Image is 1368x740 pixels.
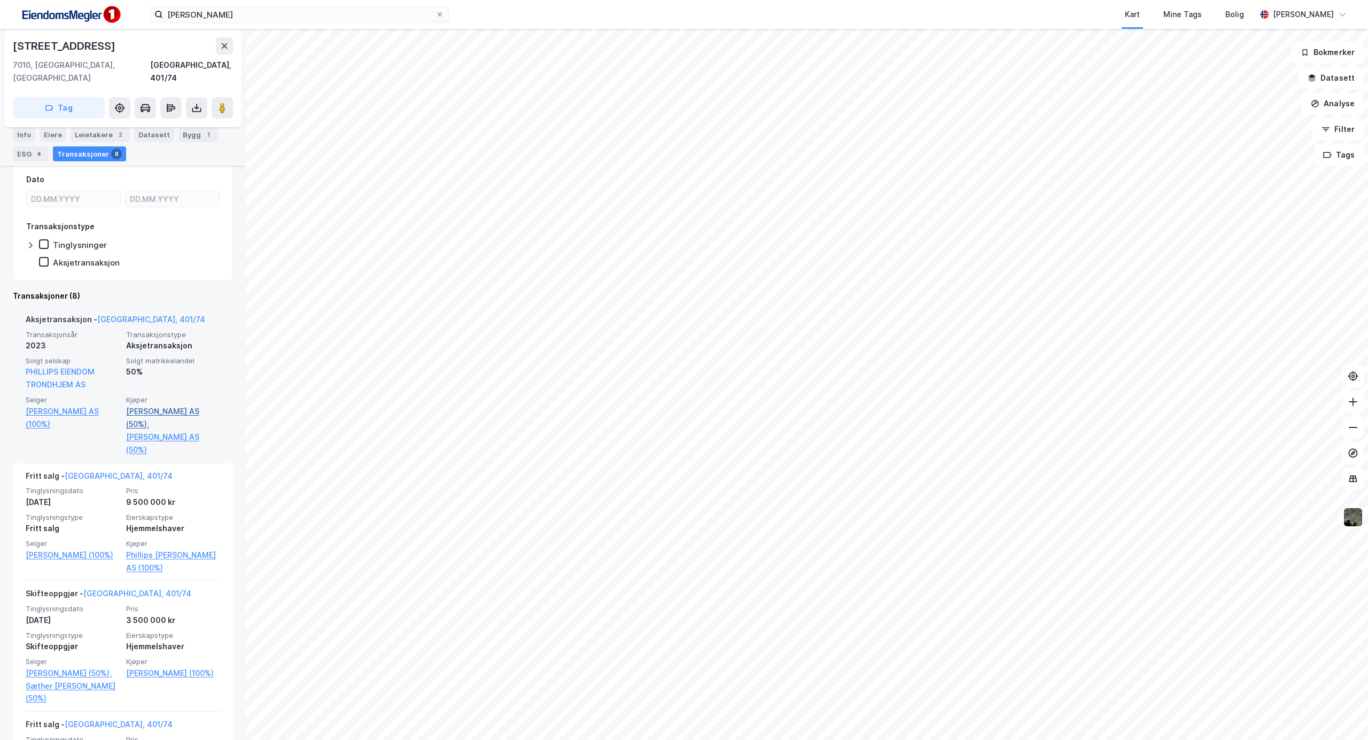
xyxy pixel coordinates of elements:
a: [PERSON_NAME] (100%) [26,549,120,562]
a: PHILLIPS EIENDOM TRONDHJEM AS [26,367,95,389]
a: [PERSON_NAME] AS (50%) [126,431,220,456]
a: [PERSON_NAME] AS (50%), [126,405,220,431]
div: [PERSON_NAME] [1273,8,1334,21]
div: [DATE] [26,496,120,509]
div: Aksjetransaksjon - [26,313,205,330]
span: Eierskapstype [126,631,220,640]
div: 3 500 000 kr [126,614,220,627]
button: Bokmerker [1292,42,1364,63]
div: 8 [111,149,122,159]
div: Skifteoppgjør [26,640,120,653]
div: 4 [34,149,44,159]
img: F4PB6Px+NJ5v8B7XTbfpPpyloAAAAASUVORK5CYII= [17,3,124,27]
a: [GEOGRAPHIC_DATA], 401/74 [97,315,205,324]
div: Tinglysninger [53,240,107,250]
div: [DATE] [26,614,120,627]
span: Tinglysningsdato [26,604,120,613]
span: Selger [26,657,120,666]
div: Datasett [134,127,174,142]
input: Søk på adresse, matrikkel, gårdeiere, leietakere eller personer [163,6,436,22]
div: Aksjetransaksjon [53,258,120,268]
div: 9 500 000 kr [126,496,220,509]
div: Bolig [1225,8,1244,21]
div: 2023 [26,339,120,352]
div: Hjemmelshaver [126,640,220,653]
a: [PERSON_NAME] AS (100%) [26,405,120,431]
button: Analyse [1302,93,1364,114]
input: DD.MM.YYYY [27,191,120,207]
span: Tinglysningstype [26,513,120,522]
div: Transaksjoner [53,146,126,161]
span: Eierskapstype [126,513,220,522]
div: Dato [26,173,44,186]
div: 2 [115,129,126,140]
a: [PERSON_NAME] (100%) [126,667,220,680]
span: Selger [26,539,120,548]
a: [PERSON_NAME] (50%), [26,667,120,680]
div: Hjemmelshaver [126,522,220,535]
div: Info [13,127,35,142]
div: Transaksjonstype [26,220,95,233]
div: [GEOGRAPHIC_DATA], 401/74 [150,59,233,84]
input: DD.MM.YYYY [126,191,219,207]
div: Kart [1125,8,1140,21]
span: Selger [26,395,120,404]
span: Transaksjonstype [126,330,220,339]
span: Transaksjonsår [26,330,120,339]
div: ESG [13,146,49,161]
div: Transaksjoner (8) [13,290,233,302]
span: Tinglysningstype [26,631,120,640]
span: Kjøper [126,395,220,404]
div: Fritt salg [26,522,120,535]
div: [STREET_ADDRESS] [13,37,118,54]
button: Filter [1312,119,1364,140]
div: 7010, [GEOGRAPHIC_DATA], [GEOGRAPHIC_DATA] [13,59,150,84]
div: Skifteoppgjør - [26,587,191,604]
span: Pris [126,486,220,495]
div: Fritt salg - [26,718,173,735]
div: Mine Tags [1163,8,1202,21]
img: 9k= [1343,507,1363,527]
a: [GEOGRAPHIC_DATA], 401/74 [65,471,173,480]
div: Fritt salg - [26,470,173,487]
div: Eiere [40,127,66,142]
div: 1 [203,129,214,140]
span: Pris [126,604,220,613]
span: Kjøper [126,657,220,666]
span: Tinglysningsdato [26,486,120,495]
a: Phillips [PERSON_NAME] AS (100%) [126,549,220,574]
div: Bygg [178,127,218,142]
iframe: Chat Widget [1315,689,1368,740]
button: Tags [1314,144,1364,166]
span: Solgt selskap [26,356,120,365]
a: Sæther [PERSON_NAME] (50%) [26,680,120,705]
div: Aksjetransaksjon [126,339,220,352]
span: Solgt matrikkelandel [126,356,220,365]
div: Leietakere [71,127,130,142]
a: [GEOGRAPHIC_DATA], 401/74 [65,720,173,729]
button: Tag [13,97,105,119]
div: 50% [126,365,220,378]
a: [GEOGRAPHIC_DATA], 401/74 [83,589,191,598]
button: Datasett [1299,67,1364,89]
span: Kjøper [126,539,220,548]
